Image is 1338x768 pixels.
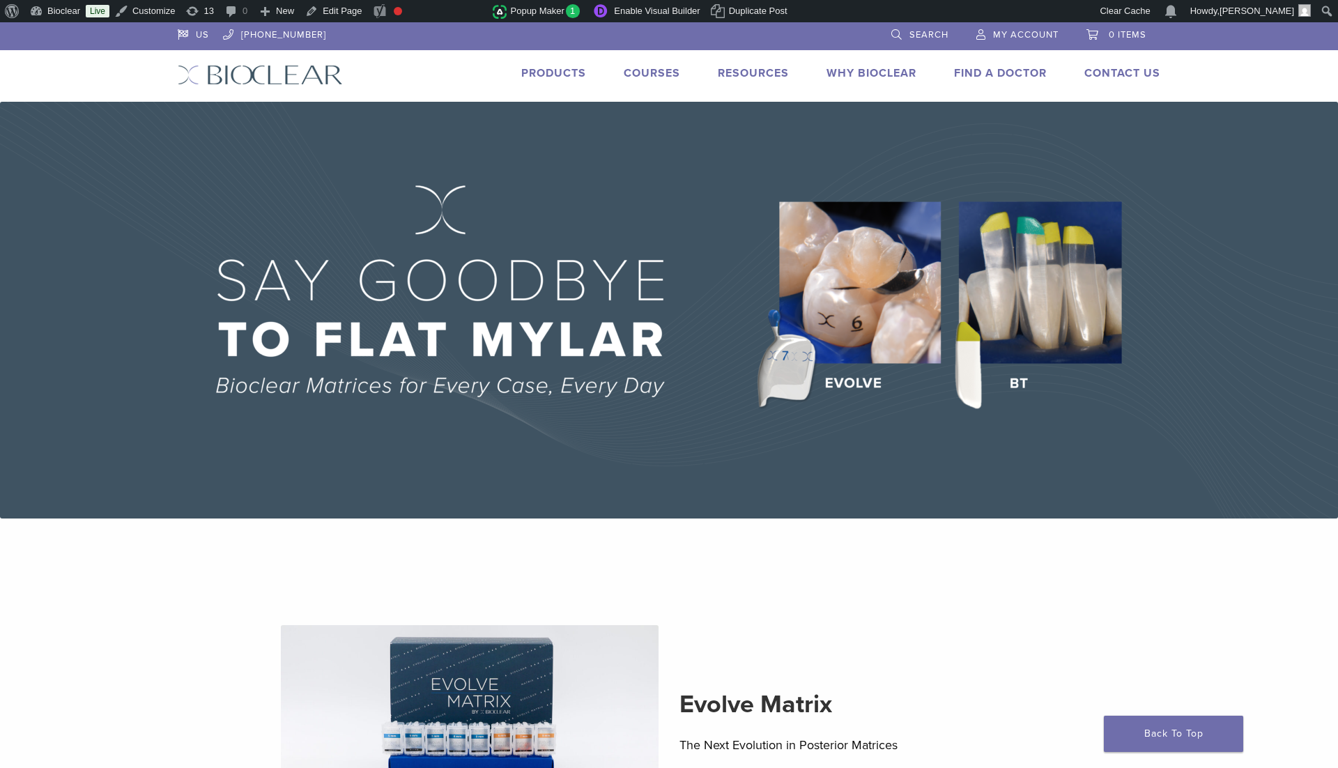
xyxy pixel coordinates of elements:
[1104,716,1243,752] a: Back To Top
[954,66,1047,80] a: Find A Doctor
[1086,22,1146,43] a: 0 items
[1220,6,1294,16] span: [PERSON_NAME]
[718,66,789,80] a: Resources
[521,66,586,80] a: Products
[178,22,209,43] a: US
[826,66,916,80] a: Why Bioclear
[891,22,948,43] a: Search
[1084,66,1160,80] a: Contact Us
[624,66,680,80] a: Courses
[566,4,580,18] span: 1
[223,22,326,43] a: [PHONE_NUMBER]
[909,29,948,40] span: Search
[86,5,109,17] a: Live
[178,65,343,85] img: Bioclear
[993,29,1059,40] span: My Account
[415,3,493,20] img: Views over 48 hours. Click for more Jetpack Stats.
[976,22,1059,43] a: My Account
[1109,29,1146,40] span: 0 items
[679,735,1058,755] p: The Next Evolution in Posterior Matrices
[679,688,1058,721] h2: Evolve Matrix
[394,7,402,15] div: Focus keyphrase not set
